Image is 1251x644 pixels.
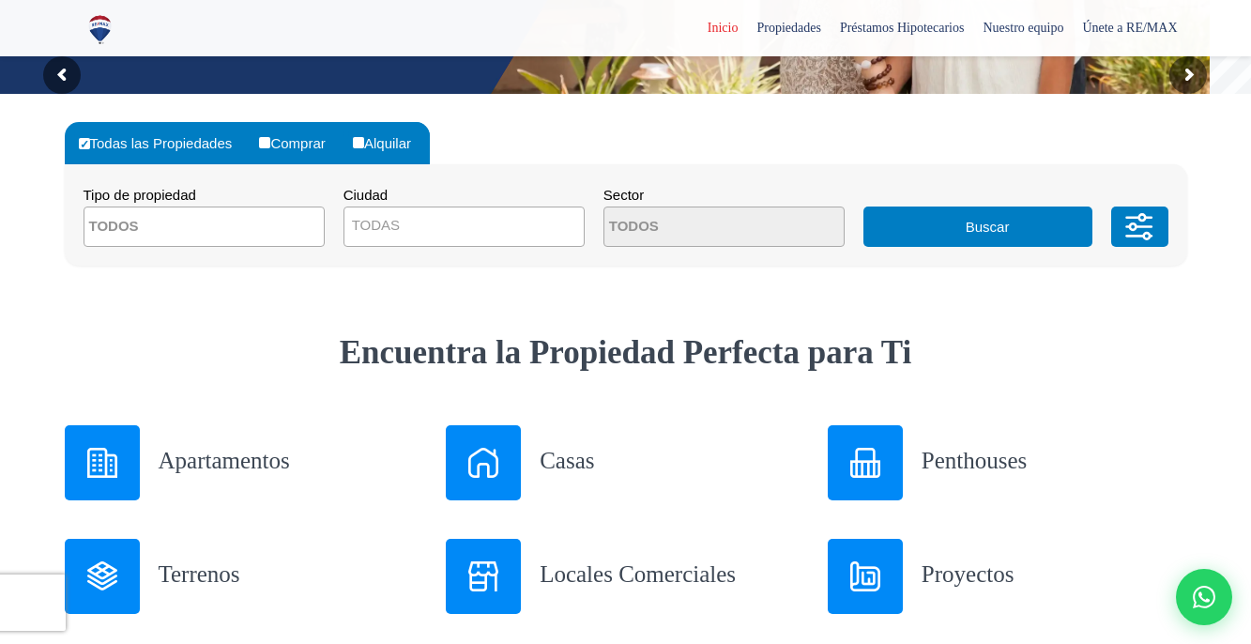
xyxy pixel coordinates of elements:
button: Buscar [863,207,1092,247]
a: Proyectos [828,539,1187,614]
label: Todas las Propiedades [74,122,252,164]
span: Únete a RE/MAX [1073,14,1186,42]
h3: Terrenos [159,558,424,590]
span: TODAS [352,217,400,233]
h3: Locales Comerciales [540,558,805,590]
h3: Penthouses [922,444,1187,477]
a: Penthouses [828,425,1187,500]
a: Locales Comerciales [446,539,805,614]
label: Comprar [254,122,343,164]
span: TODAS [343,207,585,247]
a: Apartamentos [65,425,424,500]
span: Préstamos Hipotecarios [831,14,974,42]
span: Sector [603,187,644,203]
img: Logo de REMAX [84,13,116,46]
span: TODAS [344,212,584,238]
strong: Encuentra la Propiedad Perfecta para Ti [340,334,912,371]
textarea: Search [604,207,786,248]
span: Propiedades [747,14,830,42]
span: Nuestro equipo [973,14,1073,42]
span: Inicio [698,14,748,42]
span: Tipo de propiedad [84,187,196,203]
input: Alquilar [353,137,364,148]
h3: Proyectos [922,558,1187,590]
h3: Apartamentos [159,444,424,477]
input: Comprar [259,137,270,148]
label: Alquilar [348,122,430,164]
h3: Casas [540,444,805,477]
span: Ciudad [343,187,389,203]
a: Terrenos [65,539,424,614]
textarea: Search [84,207,267,248]
input: Todas las Propiedades [79,138,90,149]
a: Casas [446,425,805,500]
